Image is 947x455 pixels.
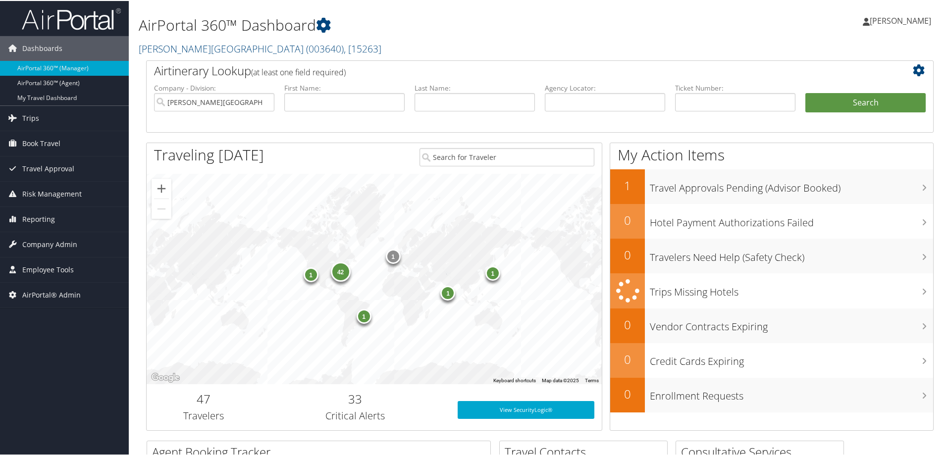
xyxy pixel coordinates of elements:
[149,370,182,383] img: Google
[610,238,933,272] a: 0Travelers Need Help (Safety Check)
[650,279,933,298] h3: Trips Missing Hotels
[610,168,933,203] a: 1Travel Approvals Pending (Advisor Booked)
[542,377,579,382] span: Map data ©2025
[22,155,74,180] span: Travel Approval
[22,231,77,256] span: Company Admin
[22,105,39,130] span: Trips
[154,408,253,422] h3: Travelers
[22,181,82,205] span: Risk Management
[675,82,795,92] label: Ticket Number:
[610,350,645,367] h2: 0
[610,246,645,262] h2: 0
[610,342,933,377] a: 0Credit Cards Expiring
[22,282,81,306] span: AirPortal® Admin
[415,82,535,92] label: Last Name:
[485,265,500,280] div: 1
[805,92,926,112] button: Search
[585,377,599,382] a: Terms (opens in new tab)
[870,14,931,25] span: [PERSON_NAME]
[610,144,933,164] h1: My Action Items
[356,308,371,323] div: 1
[22,130,60,155] span: Book Travel
[139,41,381,54] a: [PERSON_NAME][GEOGRAPHIC_DATA]
[330,261,350,281] div: 42
[385,248,400,263] div: 1
[610,315,645,332] h2: 0
[284,82,405,92] label: First Name:
[458,400,594,418] a: View SecurityLogic®
[610,307,933,342] a: 0Vendor Contracts Expiring
[610,377,933,411] a: 0Enrollment Requests
[610,385,645,402] h2: 0
[650,245,933,263] h3: Travelers Need Help (Safety Check)
[493,376,536,383] button: Keyboard shortcuts
[440,284,455,299] div: 1
[154,144,264,164] h1: Traveling [DATE]
[154,82,274,92] label: Company - Division:
[863,5,941,35] a: [PERSON_NAME]
[610,176,645,193] h2: 1
[344,41,381,54] span: , [ 15263 ]
[154,390,253,406] h2: 47
[251,66,346,77] span: (at least one field required)
[22,206,55,231] span: Reporting
[149,370,182,383] a: Open this area in Google Maps (opens a new window)
[152,198,171,218] button: Zoom out
[545,82,665,92] label: Agency Locator:
[610,211,645,228] h2: 0
[650,175,933,194] h3: Travel Approvals Pending (Advisor Booked)
[650,314,933,333] h3: Vendor Contracts Expiring
[610,203,933,238] a: 0Hotel Payment Authorizations Failed
[650,349,933,367] h3: Credit Cards Expiring
[268,390,443,406] h2: 33
[152,178,171,198] button: Zoom in
[650,383,933,402] h3: Enrollment Requests
[139,14,674,35] h1: AirPortal 360™ Dashboard
[650,210,933,229] h3: Hotel Payment Authorizations Failed
[22,35,62,60] span: Dashboards
[306,41,344,54] span: ( 003640 )
[303,266,318,281] div: 1
[22,256,74,281] span: Employee Tools
[420,147,594,165] input: Search for Traveler
[154,61,860,78] h2: Airtinerary Lookup
[268,408,443,422] h3: Critical Alerts
[22,6,121,30] img: airportal-logo.png
[610,272,933,307] a: Trips Missing Hotels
